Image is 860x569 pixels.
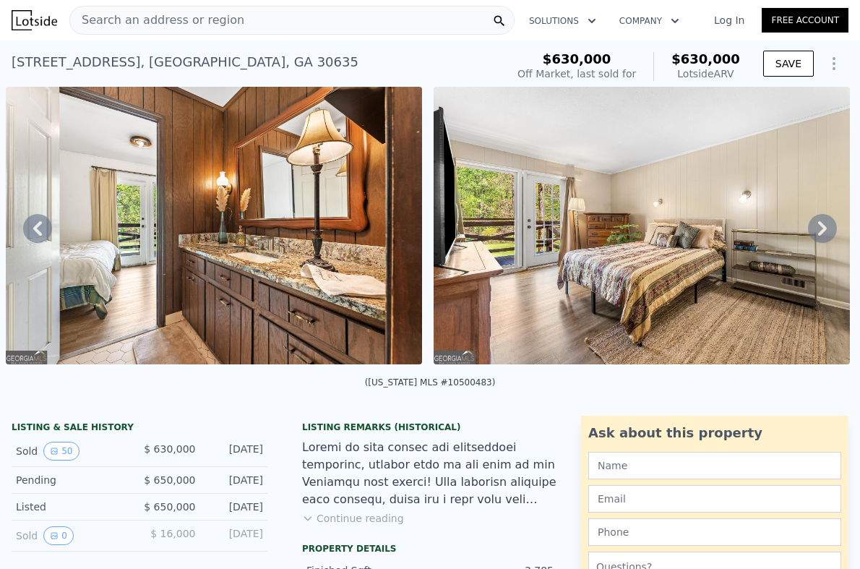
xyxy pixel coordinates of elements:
span: $ 650,000 [144,501,195,513]
div: ([US_STATE] MLS #10500483) [365,377,496,388]
div: Lotside ARV [671,67,740,81]
a: Free Account [762,8,848,33]
span: Search an address or region [70,12,244,29]
div: [DATE] [207,442,264,461]
div: Sold [16,526,128,545]
button: SAVE [763,51,814,77]
div: [DATE] [207,526,264,545]
span: $ 650,000 [144,474,195,486]
button: View historical data [43,442,79,461]
button: Continue reading [302,511,404,526]
div: Sold [16,442,128,461]
div: Loremi do sita consec adi elitseddoei temporinc, utlabor etdo ma ali enim ad min Veniamqu nost ex... [302,439,558,508]
div: Ask about this property [588,423,841,443]
input: Phone [588,518,841,546]
div: Property details [302,543,558,555]
span: $630,000 [543,51,611,67]
button: Company [608,8,691,34]
span: $ 630,000 [144,443,195,455]
img: Sale: 142554081 Parcel: 9261793 [434,87,850,364]
button: View historical data [43,526,74,545]
div: Off Market, last sold for [517,67,636,81]
span: $630,000 [671,51,740,67]
div: Pending [16,473,128,487]
img: Sale: 142554081 Parcel: 9261793 [6,87,422,364]
button: Solutions [517,8,608,34]
div: [DATE] [207,473,264,487]
div: [DATE] [207,500,264,514]
span: $ 16,000 [150,528,195,539]
div: Listing Remarks (Historical) [302,422,558,433]
input: Name [588,452,841,479]
img: Lotside [12,10,57,30]
div: Listed [16,500,128,514]
button: Show Options [820,49,848,78]
a: Log In [697,13,762,27]
div: LISTING & SALE HISTORY [12,422,267,436]
input: Email [588,485,841,513]
div: [STREET_ADDRESS] , [GEOGRAPHIC_DATA] , GA 30635 [12,52,358,72]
